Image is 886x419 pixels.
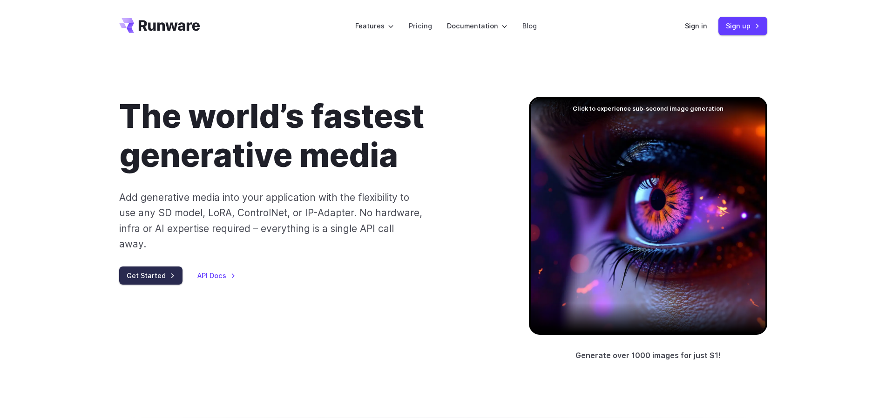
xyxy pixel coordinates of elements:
[447,20,507,31] label: Documentation
[575,350,721,362] p: Generate over 1000 images for just $1!
[522,20,537,31] a: Blog
[355,20,394,31] label: Features
[409,20,432,31] a: Pricing
[119,266,183,285] a: Get Started
[119,190,423,252] p: Add generative media into your application with the flexibility to use any SD model, LoRA, Contro...
[685,20,707,31] a: Sign in
[197,270,236,281] a: API Docs
[119,97,499,175] h1: The world’s fastest generative media
[718,17,767,35] a: Sign up
[119,18,200,33] a: Go to /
